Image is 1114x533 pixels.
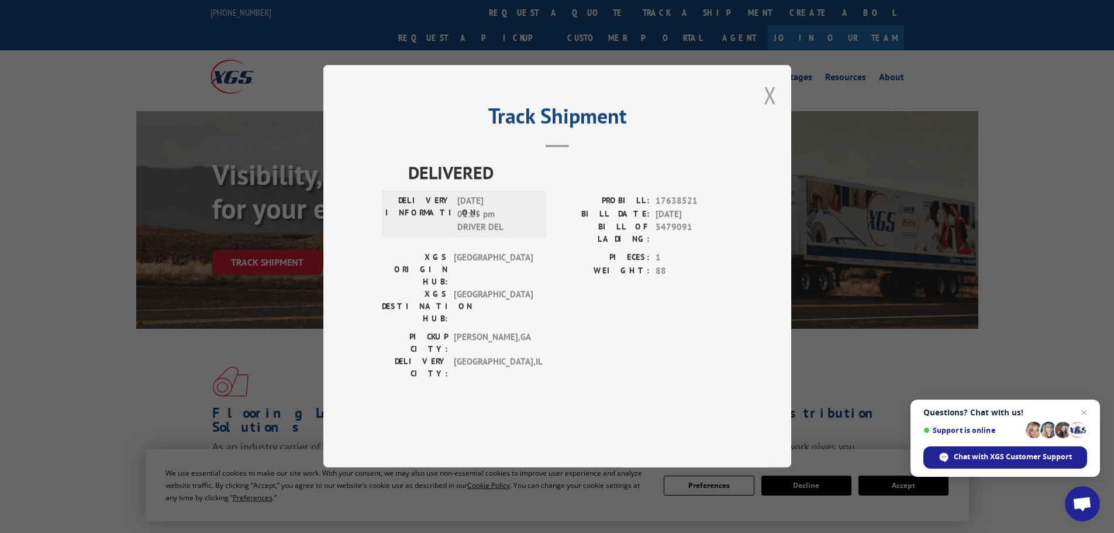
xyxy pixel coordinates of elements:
[382,356,448,380] label: DELIVERY CITY:
[382,108,733,130] h2: Track Shipment
[408,160,733,186] span: DELIVERED
[454,331,533,356] span: [PERSON_NAME] , GA
[1065,486,1100,521] div: Open chat
[454,252,533,288] span: [GEOGRAPHIC_DATA]
[923,446,1087,469] div: Chat with XGS Customer Support
[656,264,733,278] span: 88
[382,288,448,325] label: XGS DESTINATION HUB:
[764,80,777,111] button: Close modal
[656,208,733,221] span: [DATE]
[454,288,533,325] span: [GEOGRAPHIC_DATA]
[656,221,733,246] span: 5479091
[557,195,650,208] label: PROBILL:
[557,252,650,265] label: PIECES:
[454,356,533,380] span: [GEOGRAPHIC_DATA] , IL
[557,264,650,278] label: WEIGHT:
[385,195,451,235] label: DELIVERY INFORMATION:
[656,252,733,265] span: 1
[954,452,1072,462] span: Chat with XGS Customer Support
[923,408,1087,417] span: Questions? Chat with us!
[457,195,536,235] span: [DATE] 01:25 pm DRIVER DEL
[1077,405,1091,419] span: Close chat
[656,195,733,208] span: 17638521
[557,208,650,221] label: BILL DATE:
[557,221,650,246] label: BILL OF LADING:
[382,331,448,356] label: PICKUP CITY:
[382,252,448,288] label: XGS ORIGIN HUB:
[923,426,1022,435] span: Support is online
